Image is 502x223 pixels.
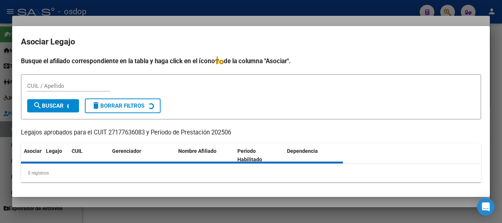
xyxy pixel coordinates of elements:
mat-icon: search [33,101,42,110]
span: Nombre Afiliado [178,148,216,154]
h2: Asociar Legajo [21,35,481,49]
mat-icon: delete [92,101,100,110]
datatable-header-cell: Legajo [43,143,69,168]
datatable-header-cell: CUIL [69,143,109,168]
h4: Busque el afiliado correspondiente en la tabla y haga click en el ícono de la columna "Asociar". [21,56,481,66]
span: Legajo [46,148,62,154]
span: Buscar [33,102,64,109]
span: Asociar [24,148,42,154]
div: 0 registros [21,164,481,182]
span: Dependencia [287,148,318,154]
p: Legajos aprobados para el CUIT 27177636083 y Período de Prestación 202506 [21,128,481,137]
span: CUIL [72,148,83,154]
datatable-header-cell: Periodo Habilitado [234,143,284,168]
div: Open Intercom Messenger [477,198,495,216]
datatable-header-cell: Gerenciador [109,143,175,168]
datatable-header-cell: Asociar [21,143,43,168]
span: Gerenciador [112,148,141,154]
button: Borrar Filtros [85,98,161,113]
datatable-header-cell: Nombre Afiliado [175,143,234,168]
span: Periodo Habilitado [237,148,262,162]
datatable-header-cell: Dependencia [284,143,343,168]
button: Buscar [27,99,79,112]
span: Borrar Filtros [92,102,144,109]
